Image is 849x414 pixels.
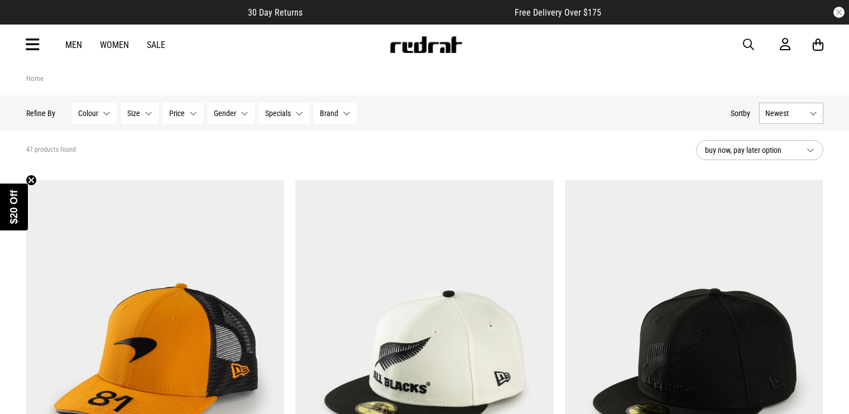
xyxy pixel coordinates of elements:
span: Newest [765,109,805,118]
span: by [743,109,750,118]
button: Newest [759,103,823,124]
img: Redrat logo [389,36,463,53]
span: buy now, pay later option [705,143,798,157]
span: Price [169,109,185,118]
button: Specials [259,103,309,124]
span: Size [127,109,140,118]
iframe: Customer reviews powered by Trustpilot [325,7,492,18]
button: Gender [208,103,255,124]
span: Brand [320,109,338,118]
button: buy now, pay later option [696,140,823,160]
span: 30 Day Returns [248,7,303,18]
button: Price [163,103,203,124]
span: 47 products found [26,146,76,155]
span: Free Delivery Over $175 [515,7,601,18]
p: Refine By [26,109,55,118]
button: Colour [72,103,117,124]
a: Sale [147,40,165,50]
a: Women [100,40,129,50]
a: Home [26,74,44,83]
button: Brand [314,103,357,124]
span: Specials [265,109,291,118]
a: Men [65,40,82,50]
button: Close teaser [26,175,37,186]
button: Size [121,103,159,124]
span: $20 Off [8,190,20,224]
button: Sortby [731,107,750,120]
span: Gender [214,109,236,118]
span: Colour [78,109,98,118]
